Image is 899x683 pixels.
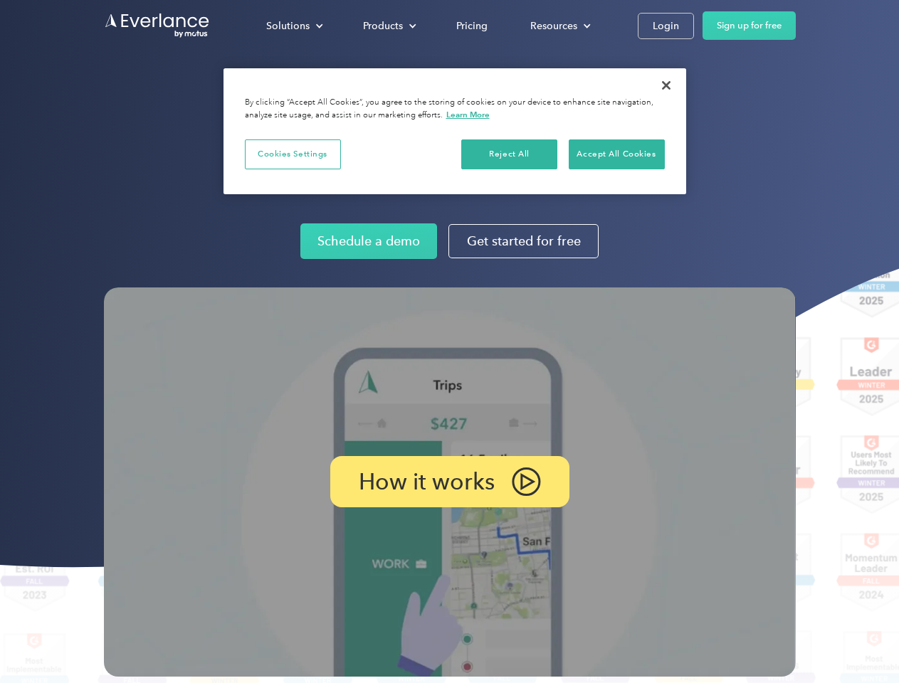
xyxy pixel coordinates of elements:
div: Privacy [224,68,686,194]
a: Pricing [442,14,502,38]
a: Schedule a demo [300,223,437,259]
div: Resources [530,17,577,35]
div: Cookie banner [224,68,686,194]
div: Solutions [252,14,335,38]
div: Login [653,17,679,35]
div: Pricing [456,17,488,35]
a: Go to homepage [104,12,211,39]
div: Products [363,17,403,35]
a: Sign up for free [703,11,796,40]
a: Login [638,13,694,39]
button: Close [651,70,682,101]
div: Solutions [266,17,310,35]
input: Submit [105,85,177,115]
a: More information about your privacy, opens in a new tab [446,110,490,120]
button: Cookies Settings [245,139,341,169]
button: Reject All [461,139,557,169]
div: Resources [516,14,602,38]
div: Products [349,14,428,38]
div: By clicking “Accept All Cookies”, you agree to the storing of cookies on your device to enhance s... [245,97,665,122]
p: How it works [359,473,495,490]
a: Get started for free [448,224,599,258]
button: Accept All Cookies [569,139,665,169]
